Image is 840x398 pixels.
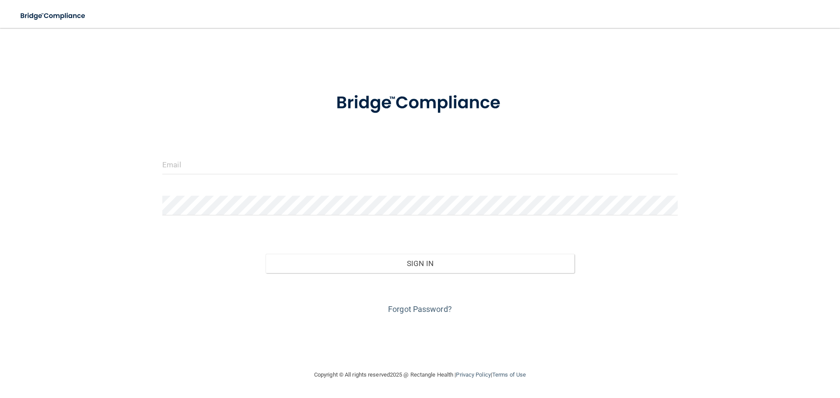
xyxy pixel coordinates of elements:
[388,305,452,314] a: Forgot Password?
[266,254,575,273] button: Sign In
[318,80,522,126] img: bridge_compliance_login_screen.278c3ca4.svg
[456,371,490,378] a: Privacy Policy
[13,7,94,25] img: bridge_compliance_login_screen.278c3ca4.svg
[162,155,678,174] input: Email
[260,361,580,389] div: Copyright © All rights reserved 2025 @ Rectangle Health | |
[492,371,526,378] a: Terms of Use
